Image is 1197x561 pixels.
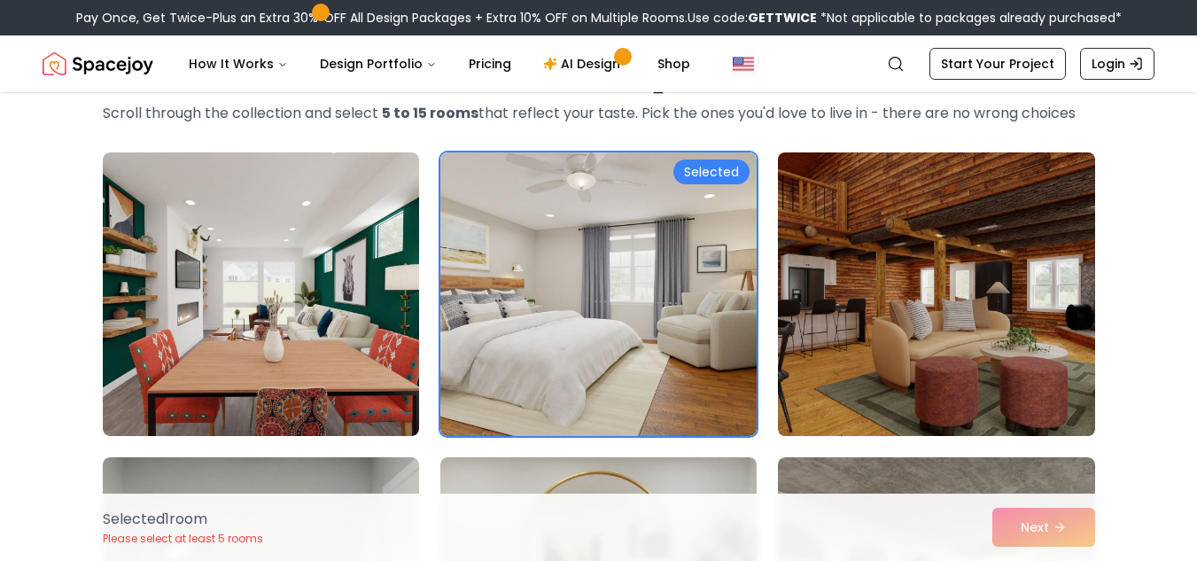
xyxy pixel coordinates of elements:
span: Use code: [688,9,817,27]
nav: Main [175,46,704,82]
div: Selected [673,160,750,184]
button: How It Works [175,46,302,82]
p: Please select at least 5 rooms [103,532,263,546]
strong: 5 to 15 rooms [382,103,478,123]
a: Pricing [455,46,525,82]
b: GETTWICE [748,9,817,27]
p: Scroll through the collection and select that reflect your taste. Pick the ones you'd love to liv... [103,103,1095,124]
a: Shop [643,46,704,82]
img: United States [733,53,754,74]
p: Selected 1 room [103,509,263,530]
button: Design Portfolio [306,46,451,82]
a: Spacejoy [43,46,153,82]
img: Room room-3 [770,145,1102,443]
img: Spacejoy Logo [43,46,153,82]
a: Start Your Project [929,48,1066,80]
img: Room room-2 [440,152,757,436]
div: Pay Once, Get Twice-Plus an Extra 30% OFF All Design Packages + Extra 10% OFF on Multiple Rooms. [76,9,1122,27]
span: *Not applicable to packages already purchased* [817,9,1122,27]
a: AI Design [529,46,640,82]
a: Login [1080,48,1154,80]
img: Room room-1 [103,152,419,436]
nav: Global [43,35,1154,92]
